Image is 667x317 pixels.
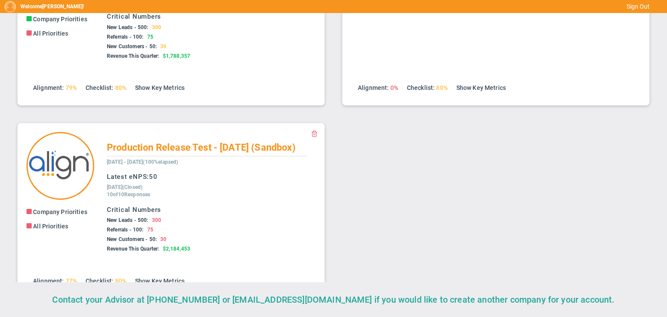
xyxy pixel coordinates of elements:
span: New Leads - 500: [107,217,149,223]
span: Latest eNPS: [107,173,149,181]
span: ( [143,159,145,165]
span: Checklist: [407,84,435,91]
span: Production Release Test - [DATE] (Sandbox) [107,142,296,153]
span: 80% [115,84,126,91]
span: 30 [160,43,166,50]
span: $1,788,357 [163,53,191,59]
span: Checklist: [86,84,113,91]
span: 50 [149,173,158,181]
span: [DATE] [107,184,122,190]
a: Show Key Metrics [135,84,185,91]
span: (Closed) [122,184,142,190]
span: $2,184,453 [163,246,191,252]
span: New Customers - 50: [107,43,157,50]
span: 0% [390,84,398,91]
h5: Welcome ! [20,3,84,10]
span: Alignment: [33,277,64,284]
span: 80% [436,84,447,91]
a: Show Key Metrics [135,277,185,284]
span: Company Priorities [33,208,87,215]
h3: Critical Numbers [107,205,307,215]
h3: Critical Numbers [107,12,307,21]
span: Company Priorities [33,16,87,23]
span: Responses [124,192,150,198]
span: [DATE] [107,159,122,165]
span: Referrals - 100: [107,34,144,40]
span: All Priorities [33,30,68,37]
span: 10 [118,192,124,198]
span: [DATE] [127,159,143,165]
img: 33466.Company.photo [26,132,94,200]
span: New Customers - 50: [107,236,157,242]
span: 79% [66,84,77,91]
a: Show Key Metrics [456,84,506,91]
span: 75 [147,227,153,233]
span: 80% [115,277,126,284]
span: New Leads - 500: [107,24,149,30]
span: Alignment: [358,84,389,91]
div: Contact your Advisor at [PHONE_NUMBER] or [EMAIL_ADDRESS][DOMAIN_NAME] if you would like to creat... [9,291,658,308]
span: 100% [145,159,158,165]
span: Revenue This Quarter: [107,246,159,252]
img: 64089.Person.photo [4,1,16,13]
span: All Priorities [33,223,68,230]
span: 10 [107,192,113,198]
span: 75 [147,34,153,40]
span: Revenue This Quarter: [107,53,159,59]
span: 300 [152,217,161,223]
span: - [124,159,126,165]
span: Referrals - 100: [107,227,144,233]
span: of [113,192,118,198]
span: Checklist: [86,277,113,284]
span: 30 [160,236,166,242]
span: 300 [152,24,161,30]
span: [PERSON_NAME] [42,3,83,10]
span: Alignment: [33,84,64,91]
span: 77% [66,277,77,284]
span: elapsed) [158,159,178,165]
